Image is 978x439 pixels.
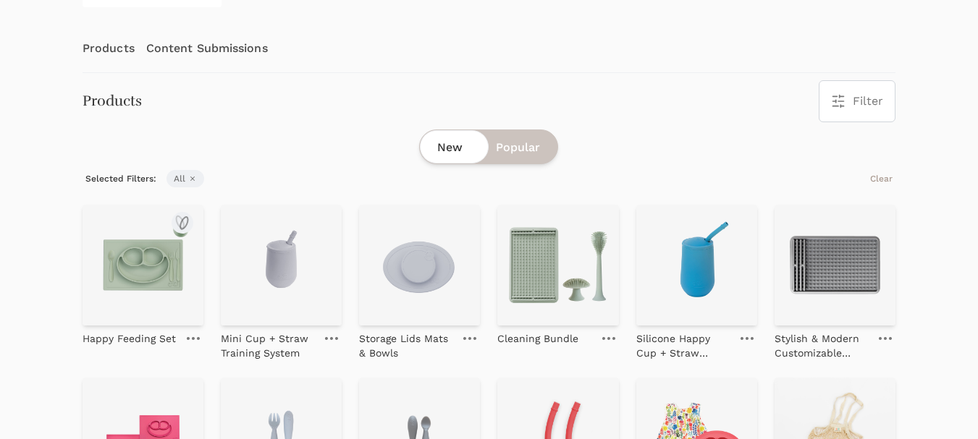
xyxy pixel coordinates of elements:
p: Happy Feeding Set [83,331,176,346]
p: Mini Cup + Straw Training System [221,331,316,360]
img: Cleaning Bundle [497,205,618,325]
img: Storage Lids Mats & Bowls [359,205,480,325]
a: Silicone Happy Cup + Straw System [636,325,731,360]
span: Filter [853,93,883,110]
p: Storage Lids Mats & Bowls [359,331,454,360]
p: Stylish & Modern Customizable Silicone Drying Rack [775,331,869,360]
p: Silicone Happy Cup + Straw System [636,331,731,360]
a: Cleaning Bundle [497,325,578,346]
a: Mini Cup + Straw Training System [221,325,316,360]
a: Storage Lids Mats & Bowls [359,325,454,360]
a: Content Submissions [146,25,268,72]
button: Filter [819,81,895,122]
a: Products [83,25,135,72]
img: Silicone Happy Cup + Straw System [636,205,757,325]
p: Cleaning Bundle [497,331,578,346]
a: Happy Feeding Set [83,325,176,346]
span: New [437,139,463,156]
span: All [166,170,204,187]
h3: Products [83,91,142,111]
span: Popular [496,139,540,156]
img: Mini Cup + Straw Training System [221,205,342,325]
button: Clear [867,170,895,187]
img: Happy Feeding Set [83,205,203,325]
span: Selected Filters: [83,170,159,187]
img: Stylish & Modern Customizable Silicone Drying Rack [775,205,895,325]
a: Stylish & Modern Customizable Silicone Drying Rack [775,325,869,360]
